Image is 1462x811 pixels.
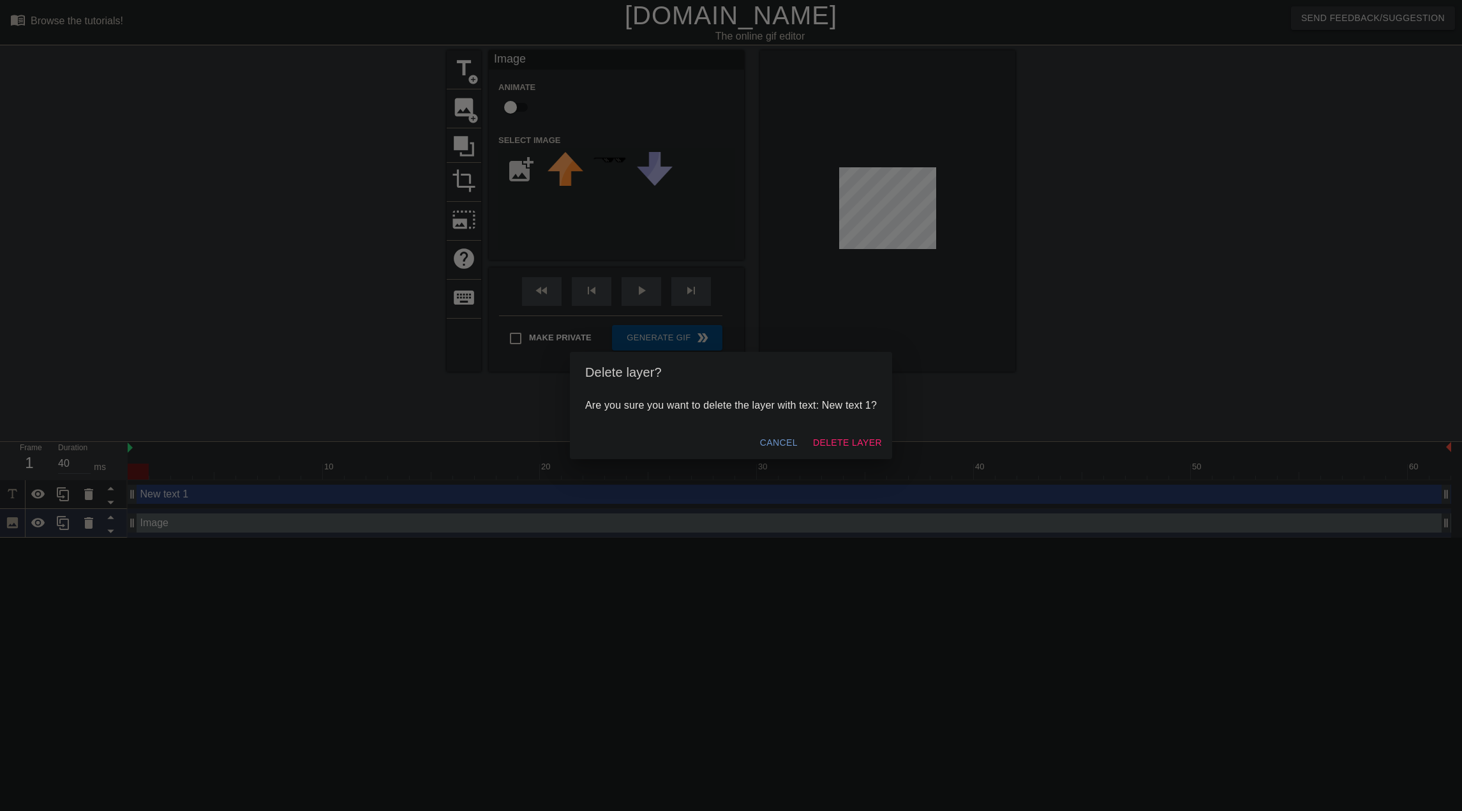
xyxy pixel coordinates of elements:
[755,431,803,455] button: Cancel
[808,431,887,455] button: Delete Layer
[760,435,798,451] span: Cancel
[813,435,882,451] span: Delete Layer
[585,398,877,413] p: Are you sure you want to delete the layer with text: New text 1?
[585,362,877,383] h2: Delete layer?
